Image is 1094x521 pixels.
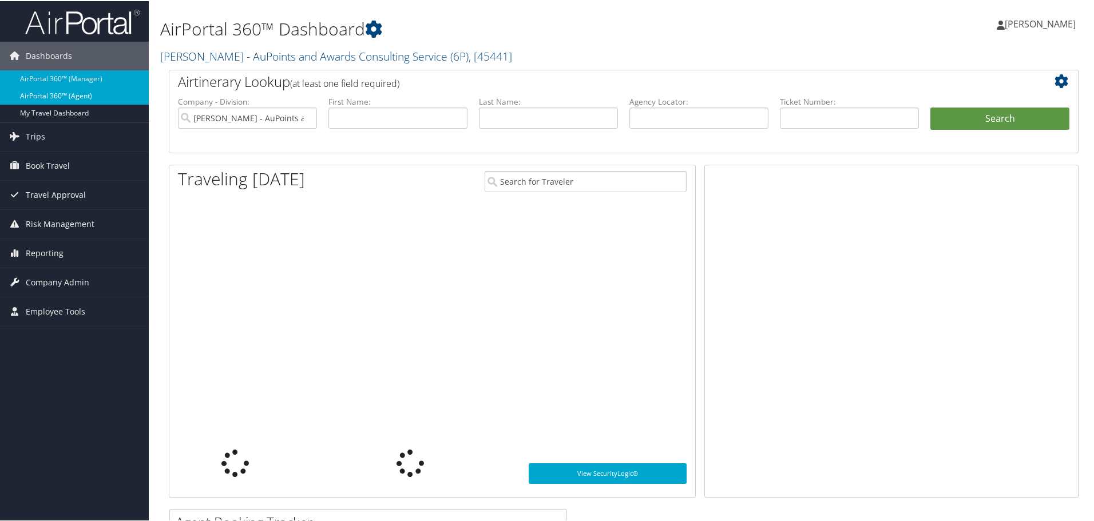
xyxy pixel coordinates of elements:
[529,462,687,483] a: View SecurityLogic®
[26,180,86,208] span: Travel Approval
[26,121,45,150] span: Trips
[485,170,687,191] input: Search for Traveler
[178,166,305,190] h1: Traveling [DATE]
[26,209,94,237] span: Risk Management
[328,95,467,106] label: First Name:
[930,106,1069,129] button: Search
[450,47,469,63] span: ( 6P )
[160,47,512,63] a: [PERSON_NAME] - AuPoints and Awards Consulting Service
[26,150,70,179] span: Book Travel
[178,71,994,90] h2: Airtinerary Lookup
[290,76,399,89] span: (at least one field required)
[25,7,140,34] img: airportal-logo.png
[26,296,85,325] span: Employee Tools
[469,47,512,63] span: , [ 45441 ]
[1005,17,1076,29] span: [PERSON_NAME]
[629,95,768,106] label: Agency Locator:
[26,267,89,296] span: Company Admin
[178,95,317,106] label: Company - Division:
[26,41,72,69] span: Dashboards
[160,16,778,40] h1: AirPortal 360™ Dashboard
[26,238,64,267] span: Reporting
[997,6,1087,40] a: [PERSON_NAME]
[479,95,618,106] label: Last Name:
[780,95,919,106] label: Ticket Number:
